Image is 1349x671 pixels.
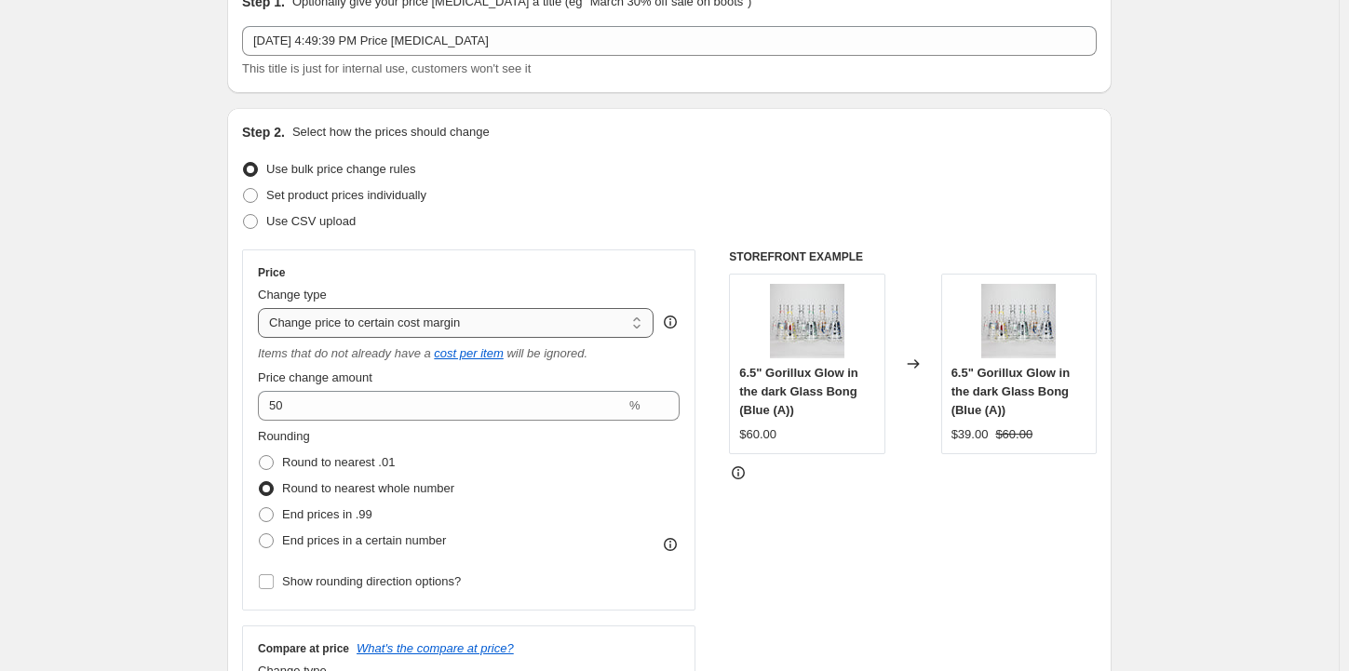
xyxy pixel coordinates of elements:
[258,391,626,421] input: 50
[661,313,680,331] div: help
[292,123,490,141] p: Select how the prices should change
[739,366,858,417] span: 6.5" Gorillux Glow in the dark Glass Bong (Blue (A))
[242,61,531,75] span: This title is just for internal use, customers won't see it
[282,455,395,469] span: Round to nearest .01
[282,533,446,547] span: End prices in a certain number
[242,123,285,141] h2: Step 2.
[258,346,431,360] i: Items that do not already have a
[258,641,349,656] h3: Compare at price
[266,214,356,228] span: Use CSV upload
[258,265,285,280] h3: Price
[282,481,454,495] span: Round to nearest whole number
[266,162,415,176] span: Use bulk price change rules
[266,188,426,202] span: Set product prices individually
[242,26,1097,56] input: 30% off holiday sale
[739,425,776,444] div: $60.00
[951,366,1071,417] span: 6.5" Gorillux Glow in the dark Glass Bong (Blue (A))
[357,641,514,655] button: What's the compare at price?
[258,429,310,443] span: Rounding
[629,398,641,412] span: %
[434,346,503,360] a: cost per item
[258,288,327,302] span: Change type
[258,370,372,384] span: Price change amount
[981,284,1056,358] img: 20250710-1-13_80x.jpg
[282,507,372,521] span: End prices in .99
[506,346,587,360] i: will be ignored.
[282,574,461,588] span: Show rounding direction options?
[995,425,1032,444] strike: $60.00
[951,425,989,444] div: $39.00
[770,284,844,358] img: 20250710-1-13_80x.jpg
[729,249,1097,264] h6: STOREFRONT EXAMPLE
